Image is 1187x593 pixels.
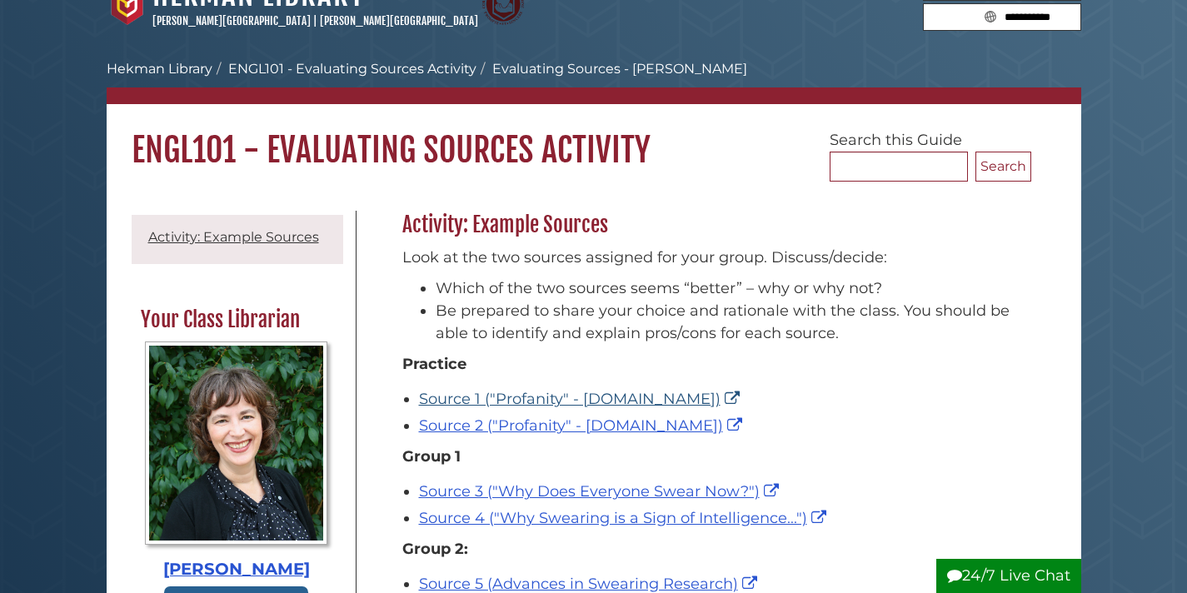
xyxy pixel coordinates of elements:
strong: Practice [402,355,466,373]
a: Activity: Example Sources [148,229,319,245]
a: ENGL101 - Evaluating Sources Activity [228,61,476,77]
button: Search [975,152,1031,182]
img: Profile Photo [145,341,327,545]
li: Which of the two sources seems “better” – why or why not? [436,277,1023,300]
a: [PERSON_NAME][GEOGRAPHIC_DATA] [320,14,478,27]
li: Be prepared to share your choice and rationale with the class. You should be able to identify and... [436,300,1023,345]
a: Source 5 (Advances in Swearing Research) [419,575,761,593]
h1: ENGL101 - Evaluating Sources Activity [107,104,1081,171]
button: Search [980,4,1001,27]
span: | [313,14,317,27]
button: 24/7 Live Chat [936,559,1081,593]
nav: breadcrumb [107,59,1081,104]
p: Look at the two sources assigned for your group. Discuss/decide: [402,247,1023,269]
strong: Group 1 [402,447,461,466]
strong: Group 2: [402,540,468,558]
a: Profile Photo [PERSON_NAME] [141,341,332,582]
h2: Activity: Example Sources [394,212,1031,238]
a: Source 4 ("Why Swearing is a Sign of Intelligence...") [419,509,830,527]
li: Evaluating Sources - [PERSON_NAME] [476,59,747,79]
a: Source 1 ("Profanity" - [DOMAIN_NAME]) [419,390,744,408]
a: Hekman Library [107,61,212,77]
a: Source 2 ("Profanity" - [DOMAIN_NAME]) [419,416,746,435]
a: Source 3 ("Why Does Everyone Swear Now?") [419,482,783,501]
div: [PERSON_NAME] [141,557,332,582]
form: Search library guides, policies, and FAQs. [923,3,1081,32]
a: [PERSON_NAME][GEOGRAPHIC_DATA] [152,14,311,27]
h2: Your Class Librarian [132,306,341,333]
